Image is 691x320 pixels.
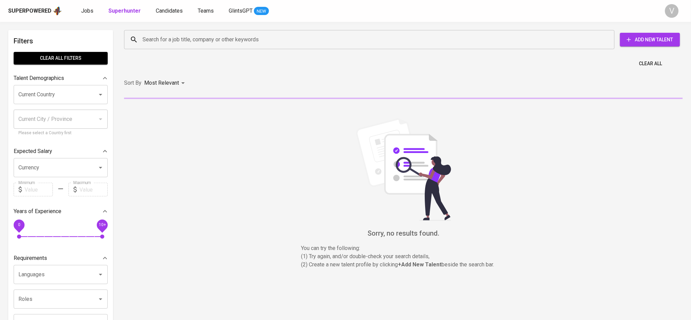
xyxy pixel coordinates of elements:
a: Teams [198,7,215,15]
p: Expected Salary [14,147,52,155]
span: Add New Talent [626,36,675,44]
p: Sort By [124,79,141,87]
p: Most Relevant [144,79,179,87]
p: You can try the following : [301,244,506,252]
span: Clear All filters [19,54,102,62]
input: Value [79,183,108,196]
h6: Sorry, no results found. [124,228,683,239]
span: 10+ [99,223,106,227]
img: app logo [53,6,62,16]
a: GlintsGPT NEW [229,7,269,15]
b: + Add New Talent [398,261,442,268]
img: file_searching.svg [352,118,455,221]
button: Open [96,270,105,279]
div: Talent Demographics [14,71,108,85]
span: Teams [198,8,214,14]
div: Superpowered [8,7,51,15]
a: Candidates [156,7,184,15]
p: (1) Try again, and/or double-check your search details, [301,252,506,261]
div: Most Relevant [144,77,187,89]
b: Superhunter [108,8,141,14]
span: GlintsGPT [229,8,253,14]
div: Requirements [14,251,108,265]
p: (2) Create a new talent profile by clicking beside the search bar. [301,261,506,269]
a: Jobs [81,7,95,15]
p: Please select a Country first [18,130,103,137]
span: NEW [254,8,269,15]
a: Superpoweredapp logo [8,6,62,16]
button: Open [96,294,105,304]
p: Requirements [14,254,47,262]
div: V [665,4,679,18]
input: Value [25,183,53,196]
button: Add New Talent [620,33,680,46]
p: Years of Experience [14,207,61,215]
div: Years of Experience [14,205,108,218]
a: Superhunter [108,7,142,15]
button: Open [96,163,105,172]
p: Talent Demographics [14,74,64,82]
button: Clear All filters [14,52,108,65]
span: 0 [18,223,20,227]
h6: Filters [14,36,108,46]
span: Jobs [81,8,93,14]
button: Open [96,90,105,99]
span: Clear All [639,59,662,68]
div: Expected Salary [14,144,108,158]
span: Candidates [156,8,183,14]
button: Clear All [636,57,665,70]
